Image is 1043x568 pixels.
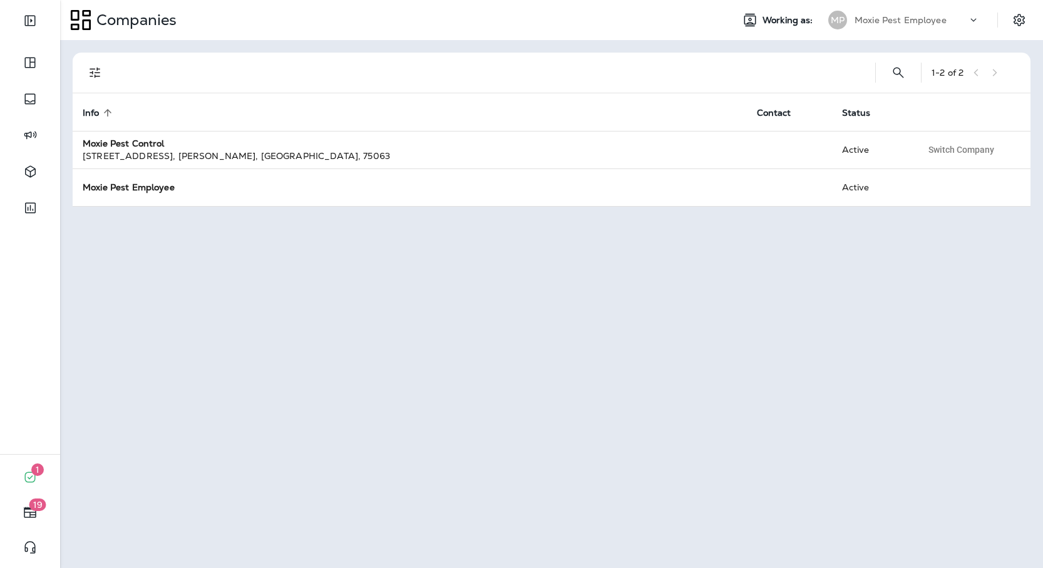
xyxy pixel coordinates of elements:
[842,108,871,118] span: Status
[757,108,791,118] span: Contact
[855,15,947,25] p: Moxie Pest Employee
[1008,9,1030,31] button: Settings
[932,68,963,78] div: 1 - 2 of 2
[828,11,847,29] div: MP
[29,498,46,511] span: 19
[83,150,737,162] div: [STREET_ADDRESS] , [PERSON_NAME] , [GEOGRAPHIC_DATA] , 75063
[83,107,116,118] span: Info
[13,465,48,490] button: 1
[91,11,177,29] p: Companies
[83,182,175,193] strong: Moxie Pest Employee
[832,168,912,206] td: Active
[842,107,887,118] span: Status
[13,500,48,525] button: 19
[13,8,48,33] button: Expand Sidebar
[922,140,1001,159] button: Switch Company
[83,60,108,85] button: Filters
[757,107,808,118] span: Contact
[886,60,911,85] button: Search Companies
[763,15,816,26] span: Working as:
[928,145,994,154] span: Switch Company
[832,131,912,168] td: Active
[83,138,165,149] strong: Moxie Pest Control
[83,108,100,118] span: Info
[31,463,44,476] span: 1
